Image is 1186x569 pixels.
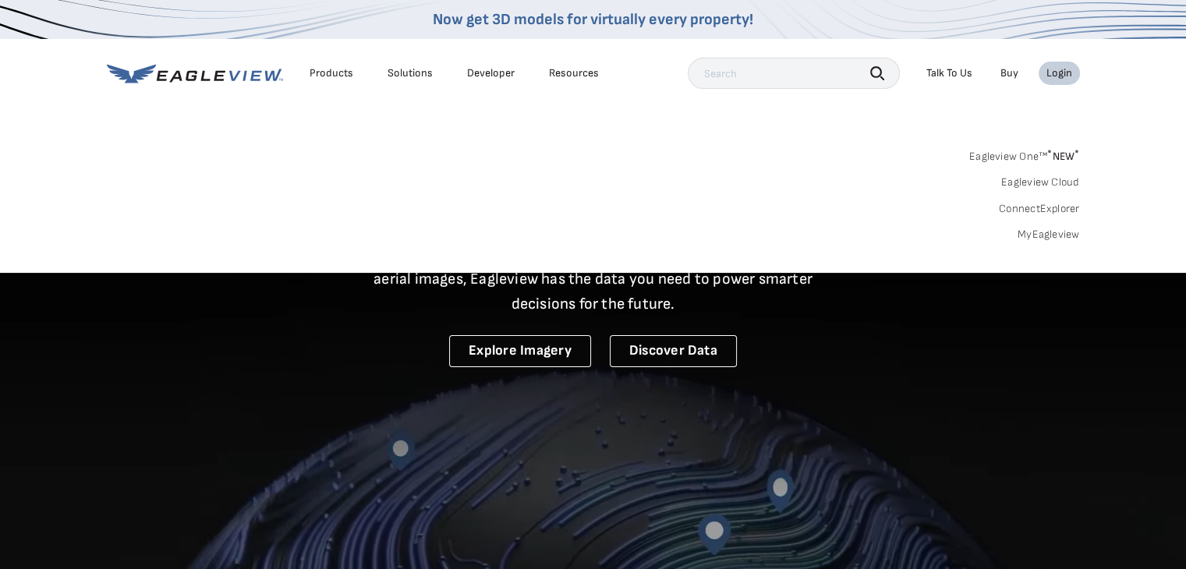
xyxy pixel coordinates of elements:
[1000,66,1018,80] a: Buy
[355,242,832,316] p: A new era starts here. Built on more than 3.5 billion high-resolution aerial images, Eagleview ha...
[926,66,972,80] div: Talk To Us
[969,145,1080,163] a: Eagleview One™*NEW*
[688,58,900,89] input: Search
[433,10,753,29] a: Now get 3D models for virtually every property!
[310,66,353,80] div: Products
[1001,175,1080,189] a: Eagleview Cloud
[549,66,599,80] div: Resources
[1047,150,1079,163] span: NEW
[388,66,433,80] div: Solutions
[449,335,591,367] a: Explore Imagery
[999,202,1080,216] a: ConnectExplorer
[610,335,737,367] a: Discover Data
[467,66,515,80] a: Developer
[1046,66,1072,80] div: Login
[1018,228,1080,242] a: MyEagleview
